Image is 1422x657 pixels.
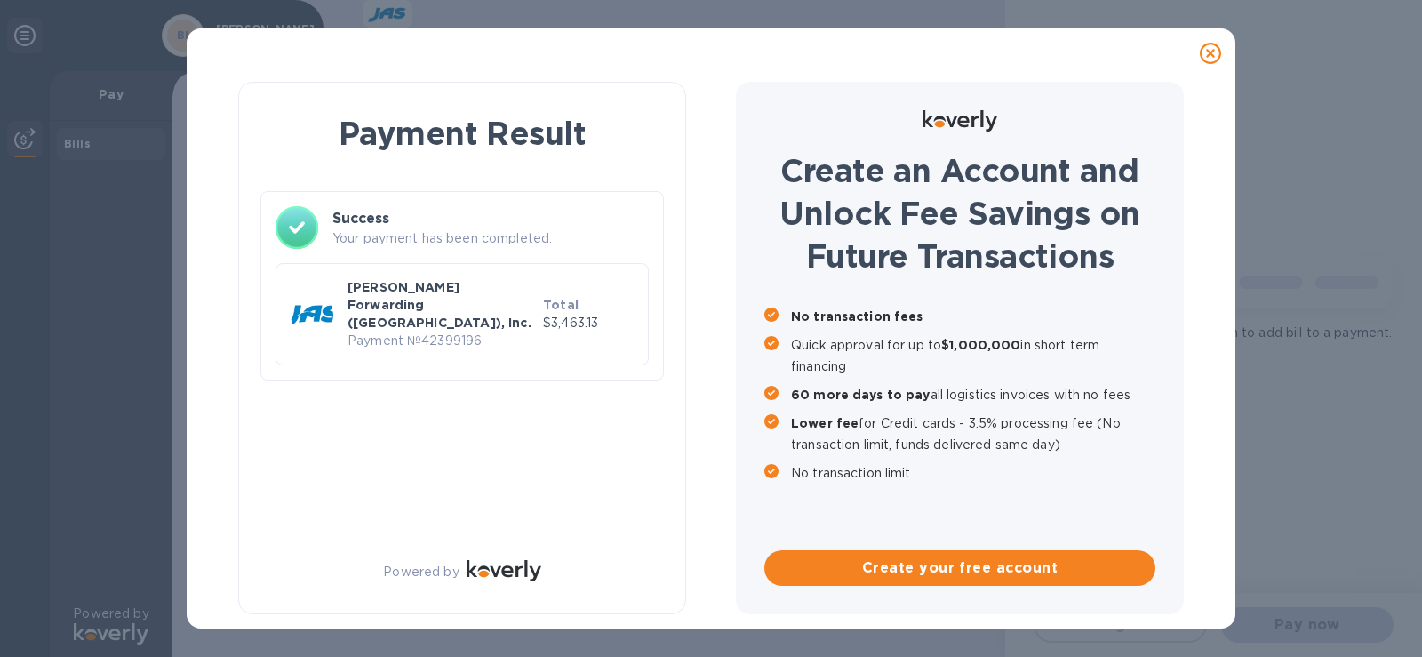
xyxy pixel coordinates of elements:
[467,560,541,581] img: Logo
[791,462,1155,484] p: No transaction limit
[332,208,649,229] h3: Success
[791,309,923,324] b: No transaction fees
[791,413,1155,455] p: for Credit cards - 3.5% processing fee (No transaction limit, funds delivered same day)
[348,278,536,332] p: [PERSON_NAME] Forwarding ([GEOGRAPHIC_DATA]), Inc.
[332,229,649,248] p: Your payment has been completed.
[779,557,1141,579] span: Create your free account
[348,332,536,350] p: Payment № 42399196
[543,314,634,333] p: $3,463.13
[791,416,859,430] b: Lower fee
[791,388,931,402] b: 60 more days to pay
[543,298,579,312] b: Total
[383,563,459,581] p: Powered by
[764,550,1155,586] button: Create your free account
[941,338,1020,352] b: $1,000,000
[764,149,1155,277] h1: Create an Account and Unlock Fee Savings on Future Transactions
[268,111,657,156] h1: Payment Result
[791,334,1155,377] p: Quick approval for up to in short term financing
[923,110,997,132] img: Logo
[791,384,1155,405] p: all logistics invoices with no fees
